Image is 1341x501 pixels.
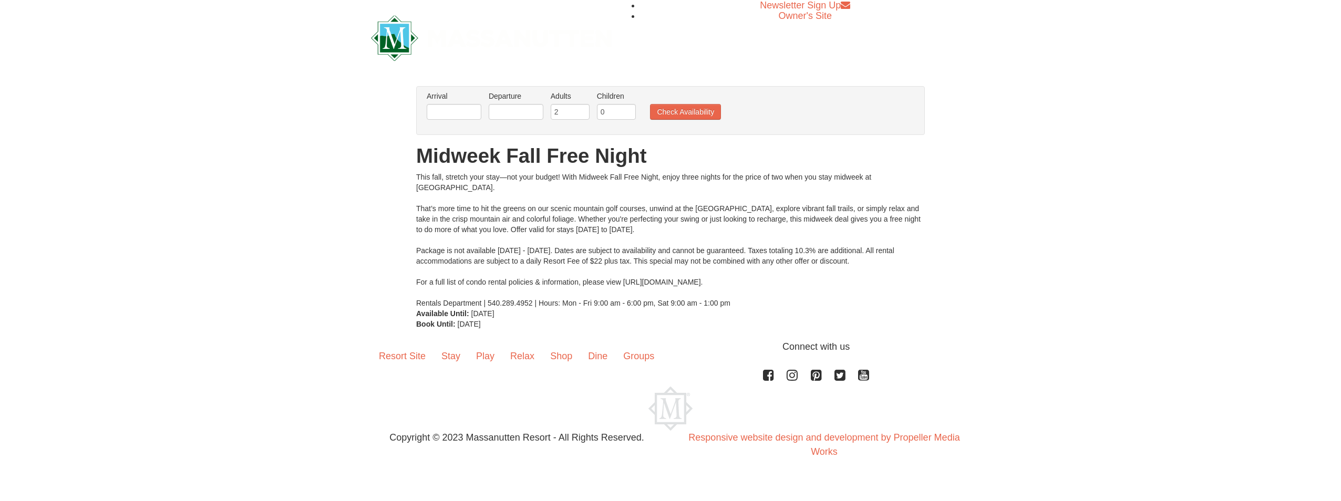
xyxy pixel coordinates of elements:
[471,309,494,318] span: [DATE]
[371,340,434,372] a: Resort Site
[458,320,481,328] span: [DATE]
[371,24,612,49] a: Massanutten Resort
[371,15,612,61] img: Massanutten Resort Logo
[650,104,721,120] button: Check Availability
[416,320,456,328] strong: Book Until:
[615,340,662,372] a: Groups
[502,340,542,372] a: Relax
[363,431,670,445] p: Copyright © 2023 Massanutten Resort - All Rights Reserved.
[489,91,543,101] label: Departure
[416,145,925,166] h1: Midweek Fall Free Night
[779,11,832,21] a: Owner's Site
[371,340,970,354] p: Connect with us
[648,387,693,431] img: Massanutten Resort Logo
[416,172,925,308] div: This fall, stretch your stay—not your budget! With Midweek Fall Free Night, enjoy three nights fo...
[416,309,469,318] strong: Available Until:
[688,432,960,457] a: Responsive website design and development by Propeller Media Works
[427,91,481,101] label: Arrival
[542,340,580,372] a: Shop
[580,340,615,372] a: Dine
[551,91,590,101] label: Adults
[434,340,468,372] a: Stay
[468,340,502,372] a: Play
[597,91,636,101] label: Children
